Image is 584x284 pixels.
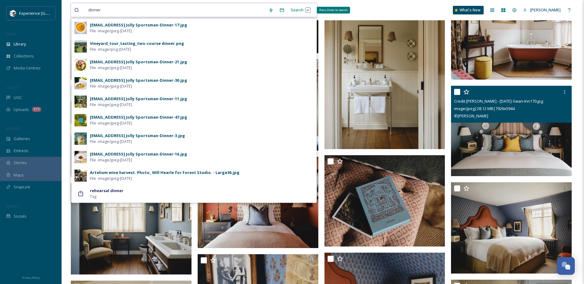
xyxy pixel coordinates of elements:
img: WSCC%20ES%20Socials%20Icon%20-%20Secondary%20-%20Black.jpg [10,10,16,16]
span: SOCIALS [6,204,18,208]
span: File - image/jpeg - [DATE] [90,176,132,181]
button: Open Chat [557,257,575,275]
span: File - image/jpeg - [DATE] [90,157,132,163]
span: Stories [14,160,27,166]
div: [EMAIL_ADDRESS] Jolly Sportsman-Dinner-11.jpg [90,96,187,102]
img: 858bfd14-dd0a-4daf-a15b-1c1c6c85b5ff.jpg [75,114,87,126]
span: WIDGETS [6,126,20,131]
div: 873 [32,107,41,112]
span: UGC [14,95,22,101]
div: [EMAIL_ADDRESS] Jolly Sportsman-Dinner-47.jpg [90,114,187,120]
img: Credit Dean Hearne - 02-24-25-Swan-Inn160.jpg [71,183,193,274]
img: 0a215906-7cb2-48fd-b7a4-9eefbd3d5a5f.jpg [75,132,87,145]
span: Maps [14,172,24,178]
span: File - image/png - [DATE] [90,46,131,52]
img: Credit Dean Hearne - 02-24-25-Swan-Inn201.jpg [71,86,193,177]
a: [PERSON_NAME] [520,4,564,16]
span: File - image/jpeg - [DATE] [90,120,132,126]
span: dinner [85,6,104,14]
img: Credit Dean Hearne - 02-24-25-Swan-Inn183.jpg [324,155,446,247]
span: [PERSON_NAME] [530,7,561,13]
span: © [PERSON_NAME] [454,113,488,119]
div: [EMAIL_ADDRESS] Jolly Sportsman-Dinner-17.jpg [90,22,187,28]
span: Collections [14,53,34,59]
img: 1abe7709-9182-4637-82e3-56d890b7b8e8.jpg [75,40,87,53]
div: [EMAIL_ADDRESS] Jolly Sportsman-Dinner-21.jpg [90,59,187,65]
span: Credit [PERSON_NAME] - [DATE]-Swan-Inn170.jpg [454,98,543,104]
span: File - image/jpeg - [DATE] [90,28,132,34]
img: de666a97-9a1c-4fcc-86da-f6fe4a22dd47.jpg [75,96,87,108]
span: File - image/jpeg - [DATE] [90,65,132,71]
span: Uploads [14,107,29,112]
div: Press Enter to search [317,7,350,14]
img: 599f3d41-df93-4bbf-9041-11ed82903e5e.jpg [75,22,87,34]
img: 07b15b22-0621-4707-a372-6e90a33cbd0f.jpg [75,59,87,71]
span: Galleries [14,136,30,142]
span: Socials [14,213,26,219]
span: Tag [90,194,96,199]
div: Vineyard_tour_tasting_two-course dinner.png [90,41,184,46]
span: SnapLink [14,184,30,190]
span: image/jpeg | 28.12 MB | 7926 x 5944 [454,106,515,111]
span: Media Centres [14,65,41,71]
strong: rehearsal dinner [90,188,123,193]
div: Search [288,4,314,16]
span: File - image/jpeg - [DATE] [90,139,132,144]
img: 7fadbc10-86d6-4a31-ab32-4087f837a0d2.jpg [75,77,87,89]
div: Artelium wine harvest. Photo_ Will Hearle for Forest Studio. - Large36.jpg [90,170,240,176]
a: Privacy Policy [22,274,40,281]
span: Library [14,41,26,47]
div: [EMAIL_ADDRESS] Jolly Sportsman-Dinner-16.jpg [90,151,187,157]
span: Privacy Policy [22,276,40,280]
div: [EMAIL_ADDRESS] Jolly Sportsman-Dinner-30.jpg [90,77,187,83]
a: What's New [453,6,484,14]
span: COLLECT [6,85,19,90]
span: File - image/jpeg - [DATE] [90,83,132,89]
span: MEDIA [6,32,17,36]
img: 92405517-ab64-41df-a345-85eadb2e0127.jpg [75,169,87,182]
span: Embeds [14,148,29,154]
span: Experience [GEOGRAPHIC_DATA] [19,10,80,16]
span: File - image/jpeg - [DATE] [90,102,132,108]
img: Credit Dean Hearne - 02-24-25-Swan-Inn143.jpg [451,182,573,274]
img: Credit Dean Hearne - 02-24-25-Swan-Inn170.jpg [451,86,572,176]
div: [EMAIL_ADDRESS] Jolly Sportsman-Dinner-3.jpg [90,133,185,139]
img: 9c2d1ad9-3b15-4f5d-b800-29d8d8b7f56a.jpg [75,151,87,163]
